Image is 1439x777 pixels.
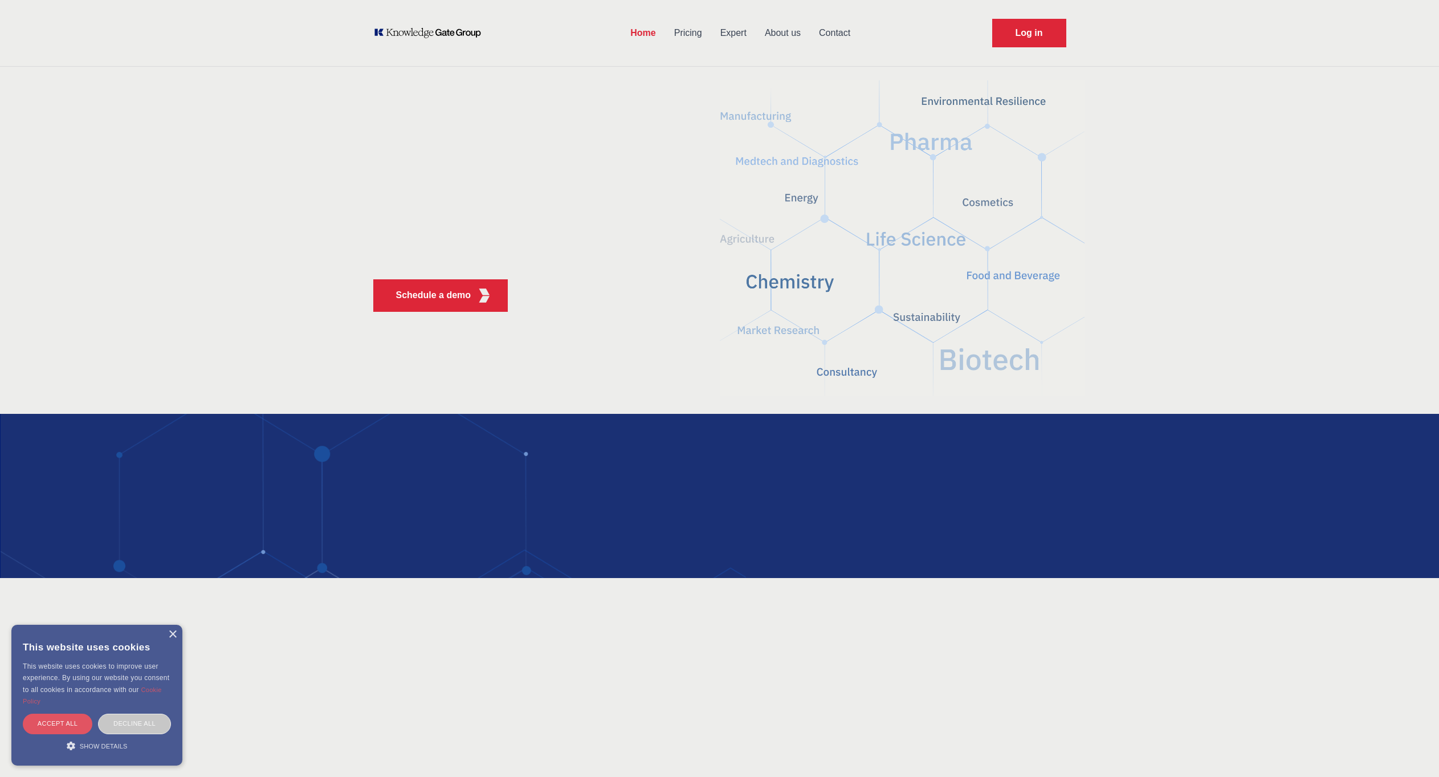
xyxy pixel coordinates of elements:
img: KGG Fifth Element RED [720,74,1085,402]
span: This website uses cookies to improve user experience. By using our website you consent to all coo... [23,662,169,694]
p: Schedule a demo [396,288,471,302]
div: Accept all [23,714,92,734]
a: Contact [810,18,859,48]
a: Pricing [665,18,711,48]
div: Decline all [98,714,171,734]
button: Schedule a demoKGG Fifth Element RED [373,279,508,312]
span: Show details [80,743,128,750]
a: Expert [711,18,756,48]
a: Home [621,18,665,48]
div: Close [168,630,177,639]
div: Show details [23,740,171,751]
a: Cookie Policy [23,686,162,705]
a: KOL Knowledge Platform: Talk to Key External Experts (KEE) [373,27,489,39]
div: This website uses cookies [23,633,171,661]
a: Request Demo [992,19,1066,47]
img: KGG Fifth Element RED [477,288,491,303]
a: About us [756,18,810,48]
